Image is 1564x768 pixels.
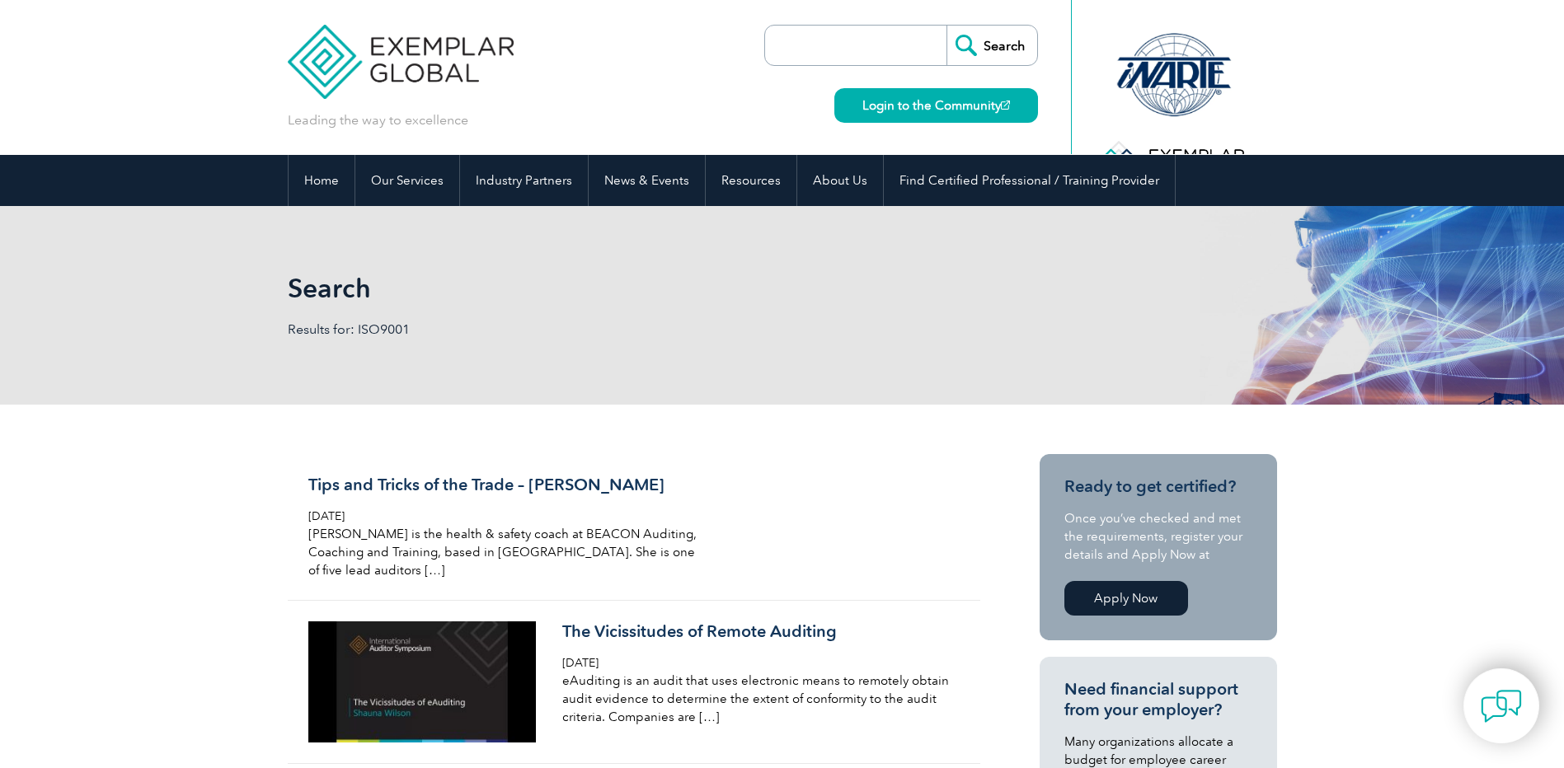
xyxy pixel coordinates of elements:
h3: Tips and Tricks of the Trade – [PERSON_NAME] [308,475,699,495]
a: About Us [797,155,883,206]
a: News & Events [589,155,705,206]
img: open_square.png [1001,101,1010,110]
a: Industry Partners [460,155,588,206]
p: Leading the way to excellence [288,111,468,129]
a: Our Services [355,155,459,206]
h3: Ready to get certified? [1064,476,1252,497]
a: Home [289,155,355,206]
img: 687454312-900x480-1-300x160.jpg [308,621,537,742]
a: Login to the Community [834,88,1038,123]
a: The Vicissitudes of Remote Auditing [DATE] eAuditing is an audit that uses electronic means to re... [288,601,980,764]
p: Results for: ISO9001 [288,321,782,339]
h3: The Vicissitudes of Remote Auditing [562,621,953,642]
p: Once you’ve checked and met the requirements, register your details and Apply Now at [1064,509,1252,564]
p: [PERSON_NAME] is the health & safety coach at BEACON Auditing, Coaching and Training, based in [G... [308,525,699,579]
a: Resources [706,155,796,206]
span: [DATE] [308,509,345,523]
p: eAuditing is an audit that uses electronic means to remotely obtain audit evidence to determine t... [562,672,953,726]
input: Search [946,26,1037,65]
a: Apply Now [1064,581,1188,616]
span: [DATE] [562,656,599,670]
a: Tips and Tricks of the Trade – [PERSON_NAME] [DATE] [PERSON_NAME] is the health & safety coach at... [288,454,980,601]
img: contact-chat.png [1481,686,1522,727]
a: Find Certified Professional / Training Provider [884,155,1175,206]
h3: Need financial support from your employer? [1064,679,1252,720]
h1: Search [288,272,921,304]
